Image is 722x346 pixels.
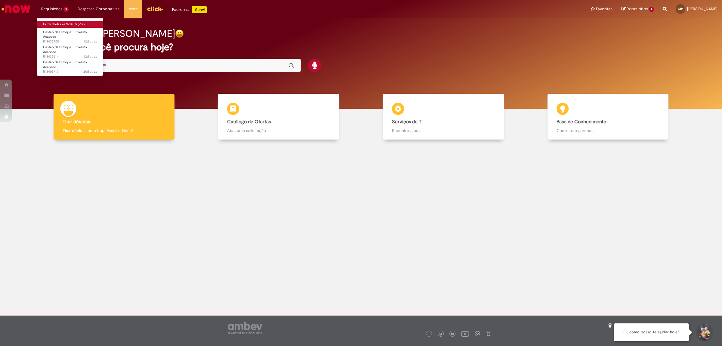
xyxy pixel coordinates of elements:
span: Gestão de Estoque – Produto Acabado [43,45,87,54]
h2: Bom dia, [PERSON_NAME] [60,28,175,39]
span: R13433700 [43,39,97,44]
img: logo_footer_naosei.png [486,331,491,336]
span: Despesas Corporativas [78,6,119,12]
time: 20/08/2025 16:47:25 [84,54,97,59]
span: 12d atrás [84,54,97,59]
span: Gestão de Estoque – Produto Acabado [43,30,87,39]
span: 1 [649,7,654,12]
b: Catálogo de Ofertas [227,119,271,125]
a: Aberto R13433611 : Gestão de Estoque – Produto Acabado [37,44,103,57]
img: ServiceNow [1,3,32,15]
h2: O que você procura hoje? [60,42,662,52]
p: Encontre ajuda [392,127,495,134]
img: logo_footer_facebook.png [427,333,430,336]
img: logo_footer_linkedin.png [451,332,454,336]
span: More [128,6,138,12]
p: +GenAi [192,6,207,13]
a: Exibir Todas as Solicitações [37,21,103,28]
p: Tirar dúvidas com Lupi Assist e Gen Ai [63,127,165,134]
a: Catálogo de Ofertas Abra uma solicitação [196,94,361,140]
a: Base de Conhecimento Consulte e aprenda [526,94,691,140]
img: happy-face.png [175,29,184,38]
span: [PERSON_NAME] [687,6,717,11]
b: Serviços de TI [392,119,423,125]
span: R13405719 [43,69,97,74]
ul: Requisições [37,18,103,76]
a: Rascunhos [622,6,654,12]
div: Oi, como posso te ajudar hoje? [614,323,689,341]
span: Rascunhos [627,6,648,12]
img: logo_footer_twitter.png [439,333,442,336]
a: Tirar dúvidas Tirar dúvidas com Lupi Assist e Gen Ai [32,94,196,140]
span: R13433611 [43,54,97,59]
b: Tirar dúvidas [63,119,90,125]
span: Gestão de Estoque – Produto Acabado [43,60,87,69]
div: Padroniza [172,6,207,13]
a: Aberto R13433700 : Gestão de Estoque – Produto Acabado [37,29,103,42]
p: Consulte e aprenda [557,127,659,134]
img: logo_footer_workplace.png [475,331,480,336]
span: Requisições [41,6,62,12]
img: logo_footer_youtube.png [461,330,469,338]
b: Base de Conhecimento [557,119,606,125]
span: MP [678,7,683,11]
img: logo_footer_ambev_rotulo_gray.png [228,322,262,334]
span: 3 [63,7,69,12]
time: 20/08/2025 17:01:52 [84,39,97,44]
time: 12/08/2025 17:47:24 [83,69,97,74]
span: 20d atrás [83,69,97,74]
span: Favoritos [596,6,612,12]
a: Serviços de TI Encontre ajuda [361,94,526,140]
button: Iniciar Conversa de Suporte [695,323,713,341]
span: 12d atrás [84,39,97,44]
img: click_logo_yellow_360x200.png [147,4,163,13]
p: Abra uma solicitação [227,127,330,134]
a: Aberto R13405719 : Gestão de Estoque – Produto Acabado [37,59,103,72]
